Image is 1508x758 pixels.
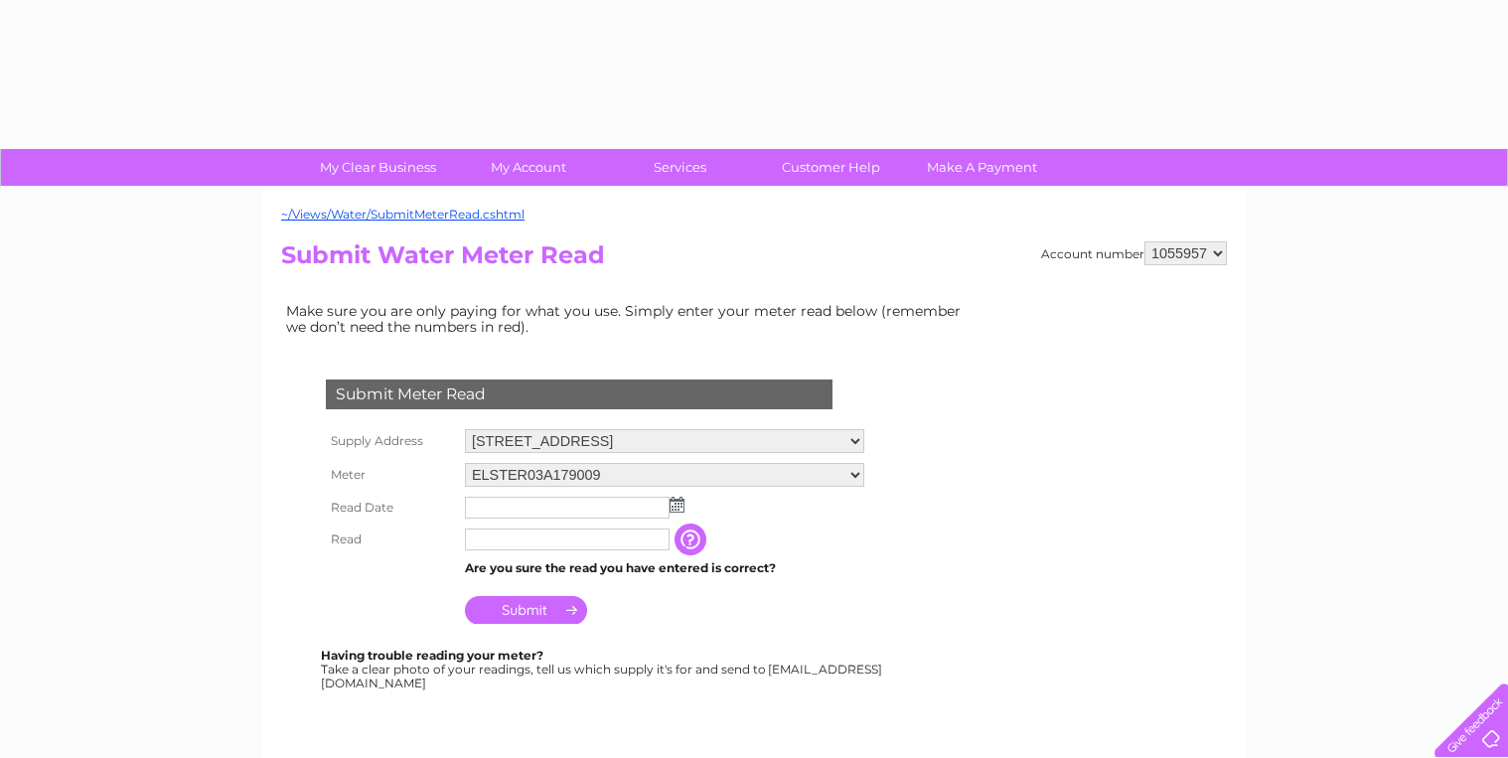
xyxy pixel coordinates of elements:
div: Account number [1041,241,1227,265]
input: Information [675,524,710,555]
td: Make sure you are only paying for what you use. Simply enter your meter read below (remember we d... [281,298,977,340]
th: Supply Address [321,424,460,458]
th: Meter [321,458,460,492]
input: Submit [465,596,587,624]
b: Having trouble reading your meter? [321,648,543,663]
th: Read Date [321,492,460,524]
a: Services [598,149,762,186]
a: My Account [447,149,611,186]
img: ... [670,497,684,513]
a: ~/Views/Water/SubmitMeterRead.cshtml [281,207,525,222]
a: Make A Payment [900,149,1064,186]
td: Are you sure the read you have entered is correct? [460,555,869,581]
div: Take a clear photo of your readings, tell us which supply it's for and send to [EMAIL_ADDRESS][DO... [321,649,885,689]
th: Read [321,524,460,555]
a: My Clear Business [296,149,460,186]
a: Customer Help [749,149,913,186]
h2: Submit Water Meter Read [281,241,1227,279]
div: Submit Meter Read [326,379,832,409]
